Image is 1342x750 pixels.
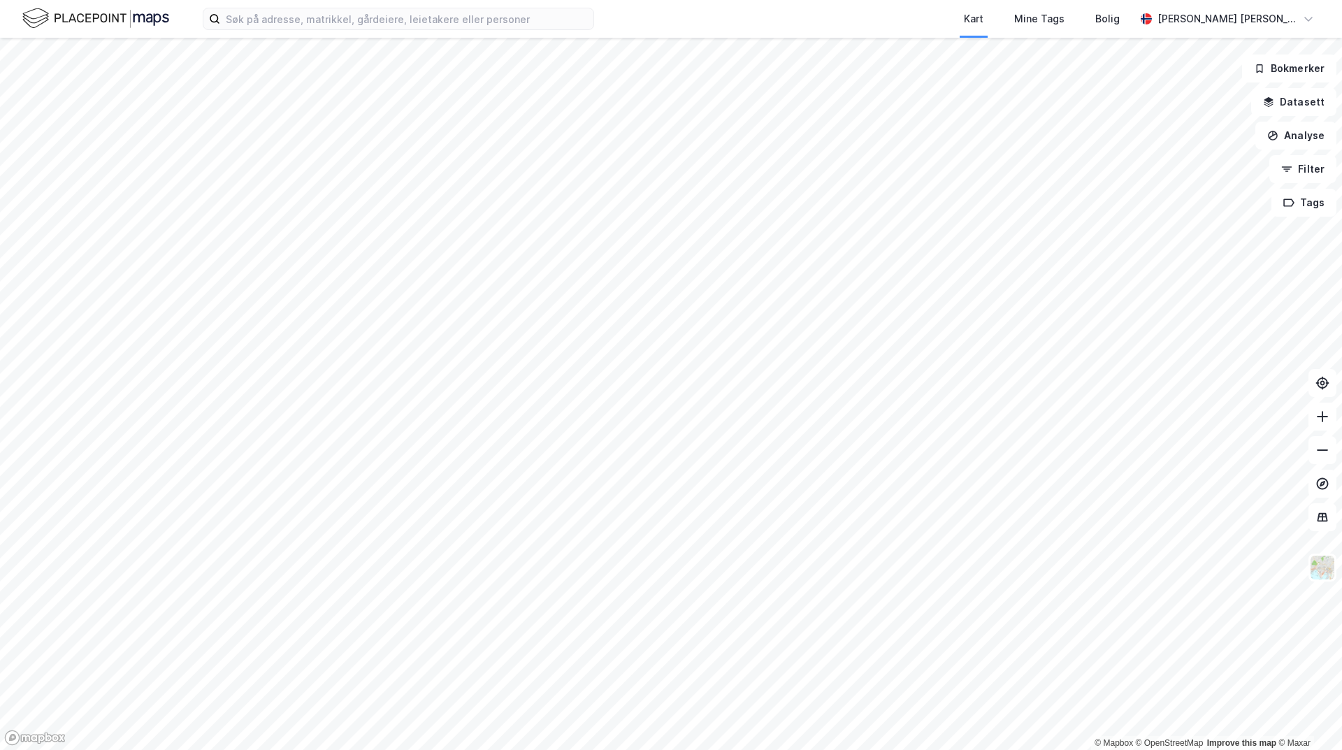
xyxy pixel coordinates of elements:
[1271,189,1336,217] button: Tags
[1272,683,1342,750] div: Kontrollprogram for chat
[1309,554,1336,581] img: Z
[1014,10,1065,27] div: Mine Tags
[220,8,593,29] input: Søk på adresse, matrikkel, gårdeiere, leietakere eller personer
[22,6,169,31] img: logo.f888ab2527a4732fd821a326f86c7f29.svg
[1136,738,1204,748] a: OpenStreetMap
[1251,88,1336,116] button: Datasett
[1255,122,1336,150] button: Analyse
[1157,10,1297,27] div: [PERSON_NAME] [PERSON_NAME]
[1095,10,1120,27] div: Bolig
[1095,738,1133,748] a: Mapbox
[1242,55,1336,82] button: Bokmerker
[964,10,983,27] div: Kart
[1207,738,1276,748] a: Improve this map
[1272,683,1342,750] iframe: Chat Widget
[1269,155,1336,183] button: Filter
[4,730,66,746] a: Mapbox homepage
